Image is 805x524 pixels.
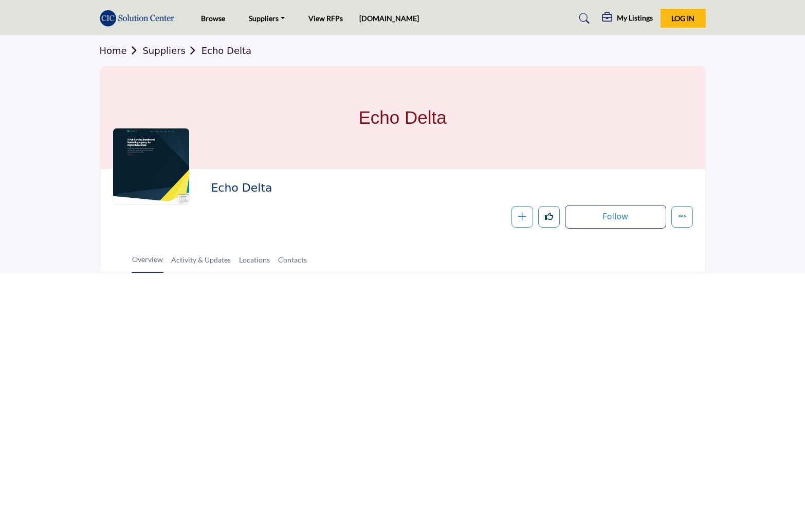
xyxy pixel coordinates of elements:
h5: My Listings [617,13,653,23]
button: Log In [661,9,706,28]
a: Contacts [278,254,307,272]
a: View RFPs [308,14,343,23]
h2: Echo Delta [211,181,493,195]
span: Log In [671,14,694,23]
button: More details [671,206,693,228]
a: Locations [239,254,270,272]
div: My Listings [602,12,653,25]
img: site Logo [100,10,180,27]
a: Activity & Updates [171,254,231,272]
a: [DOMAIN_NAME] [359,14,419,23]
a: Search [569,10,596,27]
h1: Echo Delta [358,66,446,169]
a: Suppliers [242,11,292,26]
button: Like [538,206,560,228]
a: Browse [201,14,225,23]
a: Home [100,45,143,56]
a: Suppliers [142,45,201,56]
a: Echo Delta [202,45,251,56]
button: Follow [565,205,666,229]
a: Overview [132,254,163,273]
